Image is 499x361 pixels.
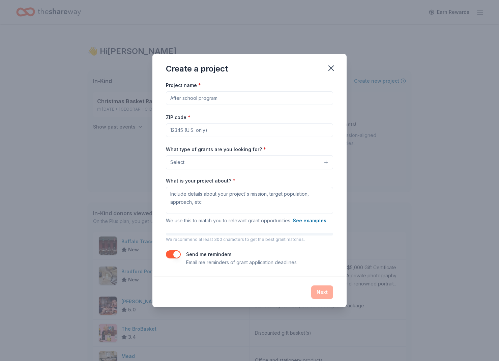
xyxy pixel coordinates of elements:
[166,123,333,137] input: 12345 (U.S. only)
[166,82,201,89] label: Project name
[166,218,326,223] span: We use this to match you to relevant grant opportunities.
[293,217,326,225] button: See examples
[166,114,190,121] label: ZIP code
[186,258,297,267] p: Email me reminders of grant application deadlines
[166,91,333,105] input: After school program
[166,63,228,74] div: Create a project
[166,237,333,242] p: We recommend at least 300 characters to get the best grant matches.
[166,155,333,169] button: Select
[166,146,266,153] label: What type of grants are you looking for?
[186,251,232,257] label: Send me reminders
[166,177,235,184] label: What is your project about?
[170,158,184,166] span: Select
